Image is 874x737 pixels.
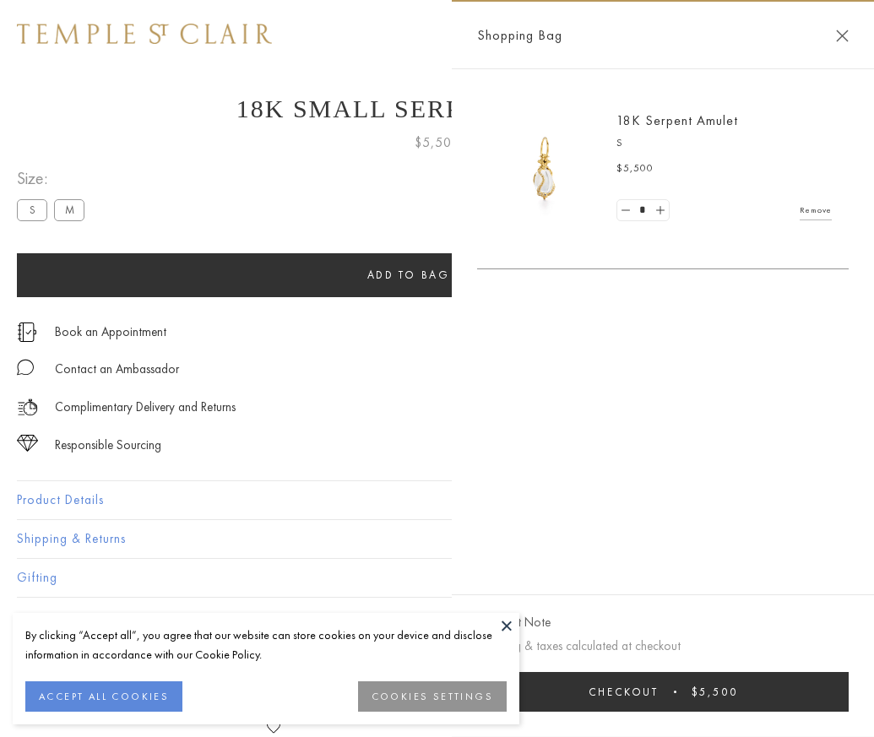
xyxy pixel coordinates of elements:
[415,132,460,154] span: $5,500
[477,672,849,712] button: Checkout $5,500
[17,397,38,418] img: icon_delivery.svg
[477,636,849,657] p: Shipping & taxes calculated at checkout
[17,199,47,220] label: S
[692,685,738,699] span: $5,500
[17,481,857,519] button: Product Details
[836,30,849,42] button: Close Shopping Bag
[616,160,654,177] span: $5,500
[25,681,182,712] button: ACCEPT ALL COOKIES
[477,24,562,46] span: Shopping Bag
[54,199,84,220] label: M
[358,681,507,712] button: COOKIES SETTINGS
[17,359,34,376] img: MessageIcon-01_2.svg
[17,435,38,452] img: icon_sourcing.svg
[367,268,450,282] span: Add to bag
[17,559,857,597] button: Gifting
[17,520,857,558] button: Shipping & Returns
[800,201,832,219] a: Remove
[589,685,659,699] span: Checkout
[617,200,634,221] a: Set quantity to 0
[17,24,272,44] img: Temple St. Clair
[17,322,37,342] img: icon_appointment.svg
[616,111,738,129] a: 18K Serpent Amulet
[17,95,857,123] h1: 18K Small Serpent Amulet
[55,322,166,341] a: Book an Appointment
[17,253,800,297] button: Add to bag
[55,397,236,418] p: Complimentary Delivery and Returns
[651,200,668,221] a: Set quantity to 2
[477,612,551,633] button: Add Gift Note
[25,626,507,664] div: By clicking “Accept all”, you agree that our website can store cookies on your device and disclos...
[55,359,179,380] div: Contact an Ambassador
[616,135,832,152] p: S
[494,118,595,219] img: P51836-E11SERPPV
[55,435,161,456] div: Responsible Sourcing
[17,165,91,192] span: Size:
